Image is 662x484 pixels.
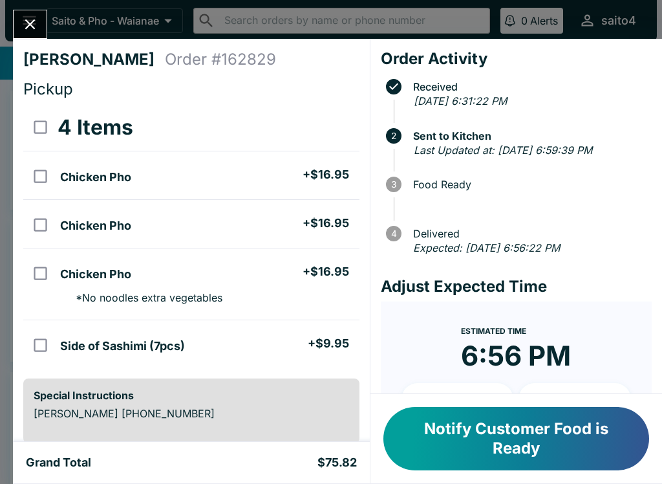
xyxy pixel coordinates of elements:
[391,179,396,190] text: 3
[60,170,131,185] h5: Chicken Pho
[414,94,507,107] em: [DATE] 6:31:22 PM
[14,10,47,38] button: Close
[58,115,133,140] h3: 4 Items
[461,339,571,373] time: 6:56 PM
[381,277,652,296] h4: Adjust Expected Time
[26,455,91,470] h5: Grand Total
[23,50,165,69] h4: [PERSON_NAME]
[165,50,276,69] h4: Order # 162829
[303,264,349,280] h5: + $16.95
[407,179,652,190] span: Food Ready
[407,228,652,239] span: Delivered
[407,81,652,93] span: Received
[303,167,349,182] h5: + $16.95
[308,336,349,351] h5: + $9.95
[407,130,652,142] span: Sent to Kitchen
[65,291,222,304] p: * No noodles extra vegetables
[34,407,349,420] p: [PERSON_NAME] [PHONE_NUMBER]
[303,215,349,231] h5: + $16.95
[23,80,73,98] span: Pickup
[414,144,592,157] em: Last Updated at: [DATE] 6:59:39 PM
[383,407,649,470] button: Notify Customer Food is Ready
[60,218,131,234] h5: Chicken Pho
[401,383,514,415] button: + 10
[317,455,357,470] h5: $75.82
[391,131,396,141] text: 2
[381,49,652,69] h4: Order Activity
[23,104,359,368] table: orders table
[461,326,526,336] span: Estimated Time
[34,389,349,402] h6: Special Instructions
[518,383,631,415] button: + 20
[413,241,560,254] em: Expected: [DATE] 6:56:22 PM
[60,338,185,354] h5: Side of Sashimi (7pcs)
[60,267,131,282] h5: Chicken Pho
[390,228,396,239] text: 4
